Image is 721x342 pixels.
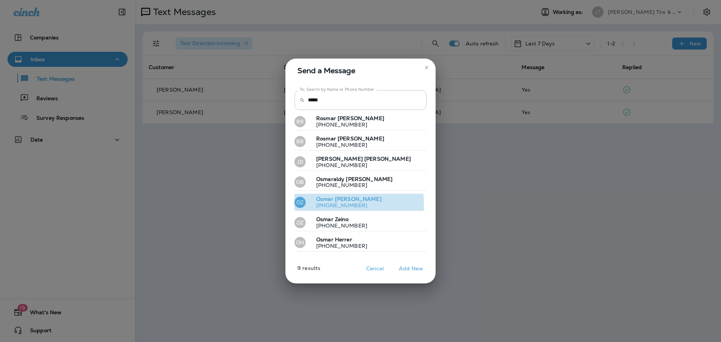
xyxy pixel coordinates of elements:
button: RRRosmar [PERSON_NAME][PHONE_NUMBER] [294,133,427,151]
div: RR [294,136,306,147]
p: [PHONE_NUMBER] [310,182,392,188]
span: Rosmar [316,115,336,122]
button: Add New [395,263,427,274]
button: RRRosmar [PERSON_NAME][PHONE_NUMBER] [294,113,427,130]
button: close [421,62,433,74]
div: OB [294,176,306,188]
button: OBOsmaraldy [PERSON_NAME][PHONE_NUMBER] [294,174,427,191]
p: [PHONE_NUMBER] [310,122,384,128]
div: JD [294,156,306,167]
div: OZ [294,197,306,208]
p: [PHONE_NUMBER] [310,162,411,168]
p: [PHONE_NUMBER] [310,223,367,229]
p: [PHONE_NUMBER] [310,142,384,148]
p: [PHONE_NUMBER] [310,243,367,249]
span: Rosmar [316,135,336,142]
button: OZOsmar [PERSON_NAME][PHONE_NUMBER] [294,194,427,211]
p: [PHONE_NUMBER] [310,202,382,208]
span: Herrer [335,236,352,243]
span: Osmar [316,236,333,243]
span: Osmaraldy [316,176,344,182]
button: OZOsmar Zeino[PHONE_NUMBER] [294,214,427,231]
div: RR [294,116,306,127]
span: Osmar [316,216,333,223]
span: Zeino [335,216,349,223]
span: [PERSON_NAME] [338,115,384,122]
div: OZ [294,217,306,228]
button: OHOsmar Herrer[PHONE_NUMBER] [294,234,427,252]
span: [PERSON_NAME] [346,176,392,182]
span: [PERSON_NAME] [338,135,384,142]
span: [PERSON_NAME] [316,155,363,162]
label: To: Search by Name or Phone Number [300,87,374,92]
p: 9 results [282,265,320,277]
div: OH [294,237,306,248]
button: JD[PERSON_NAME] [PERSON_NAME][PHONE_NUMBER] [294,154,427,171]
button: Cancel [361,263,389,274]
span: Osmar [316,196,333,202]
span: Send a Message [297,65,427,77]
span: [PERSON_NAME] [335,196,382,202]
span: [PERSON_NAME] [364,155,411,162]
